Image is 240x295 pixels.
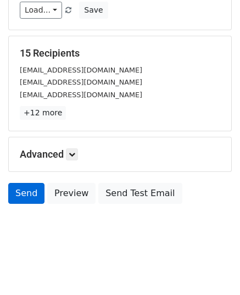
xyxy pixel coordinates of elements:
[20,106,66,120] a: +12 more
[20,66,142,74] small: [EMAIL_ADDRESS][DOMAIN_NAME]
[98,183,182,204] a: Send Test Email
[185,242,240,295] iframe: Chat Widget
[20,91,142,99] small: [EMAIL_ADDRESS][DOMAIN_NAME]
[79,2,108,19] button: Save
[47,183,96,204] a: Preview
[20,2,62,19] a: Load...
[20,148,220,160] h5: Advanced
[8,183,44,204] a: Send
[20,78,142,86] small: [EMAIL_ADDRESS][DOMAIN_NAME]
[20,47,220,59] h5: 15 Recipients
